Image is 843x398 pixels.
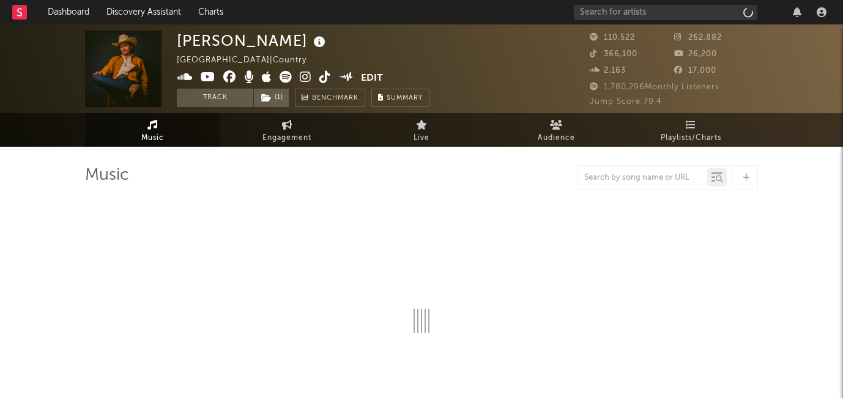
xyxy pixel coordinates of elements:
[220,113,354,147] a: Engagement
[361,71,383,86] button: Edit
[590,50,637,58] span: 366,100
[177,89,253,107] button: Track
[578,173,707,183] input: Search by song name or URL
[371,89,429,107] button: Summary
[253,89,289,107] span: ( 1 )
[674,67,716,75] span: 17,000
[262,131,311,146] span: Engagement
[674,50,717,58] span: 26,200
[354,113,489,147] a: Live
[661,131,721,146] span: Playlists/Charts
[85,113,220,147] a: Music
[574,5,757,20] input: Search for artists
[177,31,329,51] div: [PERSON_NAME]
[295,89,365,107] a: Benchmark
[590,67,626,75] span: 2,163
[177,53,321,68] div: [GEOGRAPHIC_DATA] | Country
[590,34,635,42] span: 110,522
[623,113,758,147] a: Playlists/Charts
[674,34,722,42] span: 262,882
[141,131,164,146] span: Music
[254,89,289,107] button: (1)
[387,95,423,101] span: Summary
[312,91,358,106] span: Benchmark
[538,131,575,146] span: Audience
[489,113,623,147] a: Audience
[590,83,719,91] span: 1,780,296 Monthly Listeners
[590,98,662,106] span: Jump Score: 79.4
[414,131,429,146] span: Live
